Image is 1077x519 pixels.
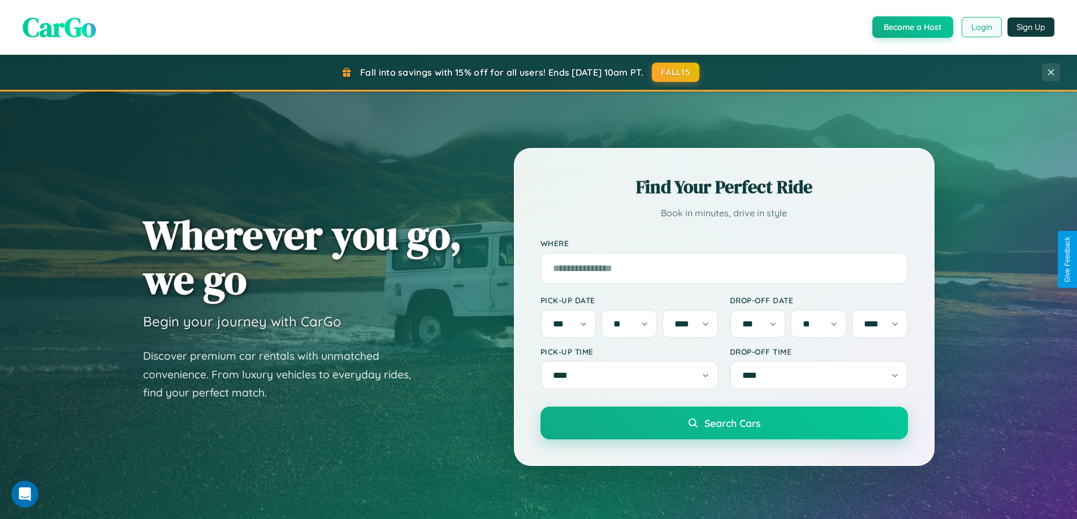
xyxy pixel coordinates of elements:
label: Pick-up Date [540,295,719,305]
button: FALL15 [652,63,699,82]
div: Give Feedback [1063,237,1071,282]
p: Book in minutes, drive in style [540,205,908,221]
button: Become a Host [872,16,953,38]
label: Where [540,238,908,248]
p: Discover premium car rentals with unmatched convenience. From luxury vehicles to everyday rides, ... [143,347,426,402]
span: CarGo [23,8,96,46]
span: Search Cars [704,417,760,429]
label: Pick-up Time [540,347,719,356]
button: Sign Up [1007,18,1054,37]
h1: Wherever you go, we go [143,212,462,302]
label: Drop-off Time [730,347,908,356]
button: Search Cars [540,407,908,439]
label: Drop-off Date [730,295,908,305]
button: Login [962,17,1002,37]
span: Fall into savings with 15% off for all users! Ends [DATE] 10am PT. [360,67,643,78]
h3: Begin your journey with CarGo [143,313,341,330]
h2: Find Your Perfect Ride [540,175,908,199]
iframe: Intercom live chat [11,481,38,508]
